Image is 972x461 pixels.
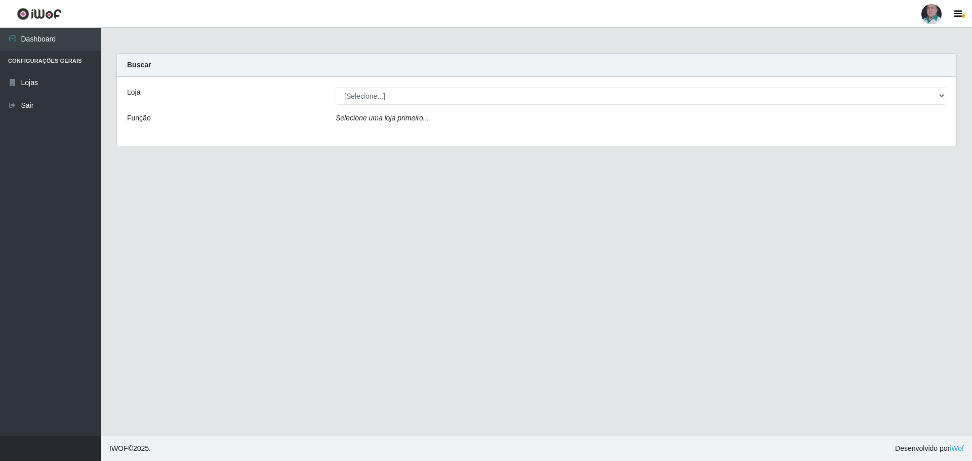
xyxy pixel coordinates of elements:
[950,444,964,452] a: iWof
[109,444,128,452] span: IWOF
[895,443,964,454] span: Desenvolvido por
[127,113,151,123] label: Função
[17,8,62,20] img: CoreUI Logo
[336,114,429,122] i: Selecione uma loja primeiro...
[127,87,140,98] label: Loja
[109,443,151,454] span: © 2025 .
[127,61,151,69] strong: Buscar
